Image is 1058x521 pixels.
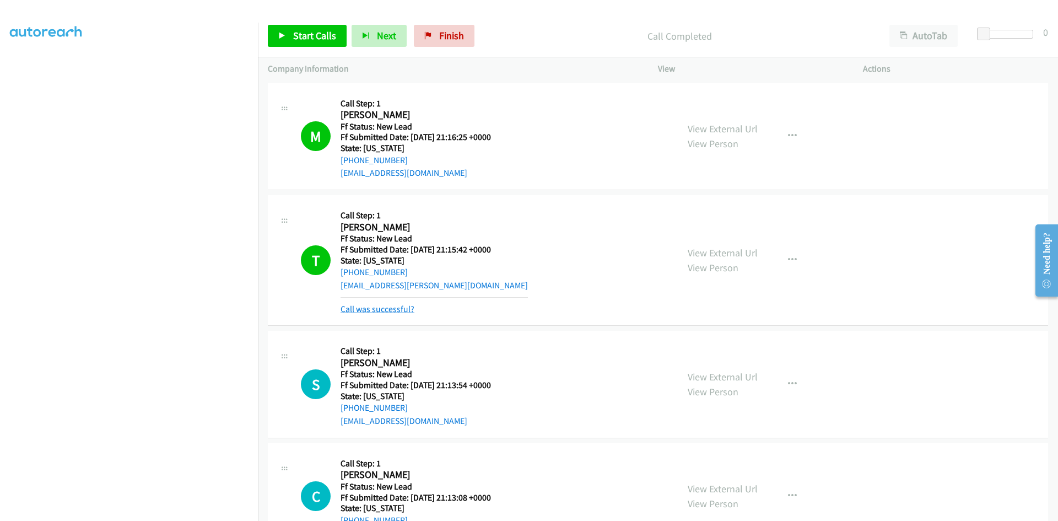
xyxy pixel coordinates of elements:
p: Company Information [268,62,638,76]
a: View Person [688,261,738,274]
h2: [PERSON_NAME] [341,469,505,481]
a: [PHONE_NUMBER] [341,402,408,413]
button: AutoTab [889,25,958,47]
p: Call Completed [489,29,870,44]
h5: Ff Status: New Lead [341,233,528,244]
a: [PHONE_NUMBER] [341,267,408,277]
a: View External Url [688,370,758,383]
a: View External Url [688,482,758,495]
p: Actions [863,62,1048,76]
iframe: Resource Center [1026,217,1058,304]
span: Finish [439,29,464,42]
h5: Ff Submitted Date: [DATE] 21:15:42 +0000 [341,244,528,255]
a: [EMAIL_ADDRESS][PERSON_NAME][DOMAIN_NAME] [341,280,528,291]
h5: State: [US_STATE] [341,391,505,402]
h1: M [301,121,331,151]
span: Next [377,29,396,42]
a: Call was successful? [341,304,414,314]
a: [EMAIL_ADDRESS][DOMAIN_NAME] [341,168,467,178]
a: [EMAIL_ADDRESS][DOMAIN_NAME] [341,416,467,426]
h5: Ff Submitted Date: [DATE] 21:13:08 +0000 [341,492,505,503]
h5: Call Step: 1 [341,346,505,357]
a: View External Url [688,246,758,259]
h5: Ff Submitted Date: [DATE] 21:16:25 +0000 [341,132,505,143]
h5: Call Step: 1 [341,458,505,469]
button: Next [352,25,407,47]
h1: S [301,369,331,399]
h5: Ff Status: New Lead [341,481,505,492]
a: [PHONE_NUMBER] [341,155,408,165]
h2: [PERSON_NAME] [341,221,505,234]
h5: Ff Submitted Date: [DATE] 21:13:54 +0000 [341,380,505,391]
h2: [PERSON_NAME] [341,109,505,121]
h5: State: [US_STATE] [341,255,528,266]
h5: State: [US_STATE] [341,503,505,514]
span: Start Calls [293,29,336,42]
div: The call is yet to be attempted [301,481,331,511]
h1: T [301,245,331,275]
div: Delay between calls (in seconds) [983,30,1033,39]
h5: State: [US_STATE] [341,143,505,154]
a: Finish [414,25,474,47]
h5: Ff Status: New Lead [341,369,505,380]
h2: [PERSON_NAME] [341,357,505,369]
div: 0 [1043,25,1048,40]
a: View Person [688,497,738,510]
h5: Ff Status: New Lead [341,121,505,132]
a: Start Calls [268,25,347,47]
h1: C [301,481,331,511]
p: View [658,62,843,76]
div: The call is yet to be attempted [301,369,331,399]
h5: Call Step: 1 [341,98,505,109]
a: View Person [688,137,738,150]
a: View Person [688,385,738,398]
h5: Call Step: 1 [341,210,528,221]
a: View External Url [688,122,758,135]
